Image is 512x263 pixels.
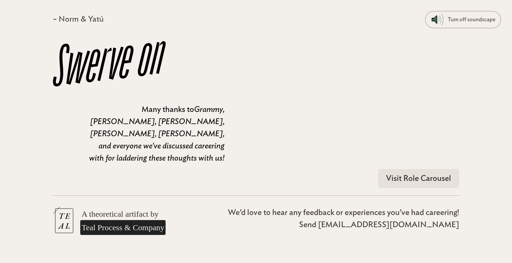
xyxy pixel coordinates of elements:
[87,103,225,164] p: Many thanks to
[82,208,166,237] div: A theoretical artifact by
[80,220,166,235] a: Teal Process & Company
[228,207,459,237] div: We’d love to hear any feedback or experiences you’ve had careering! Send [EMAIL_ADDRESS][DOMAIN_N...
[378,169,459,188] a: Visit Role Carousel
[89,105,225,162] i: Grammy, [PERSON_NAME], [PERSON_NAME], [PERSON_NAME], [PERSON_NAME], and everyone we've discussed ...
[448,14,495,26] div: Turn off soundscape
[49,16,167,94] h7: Swerve on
